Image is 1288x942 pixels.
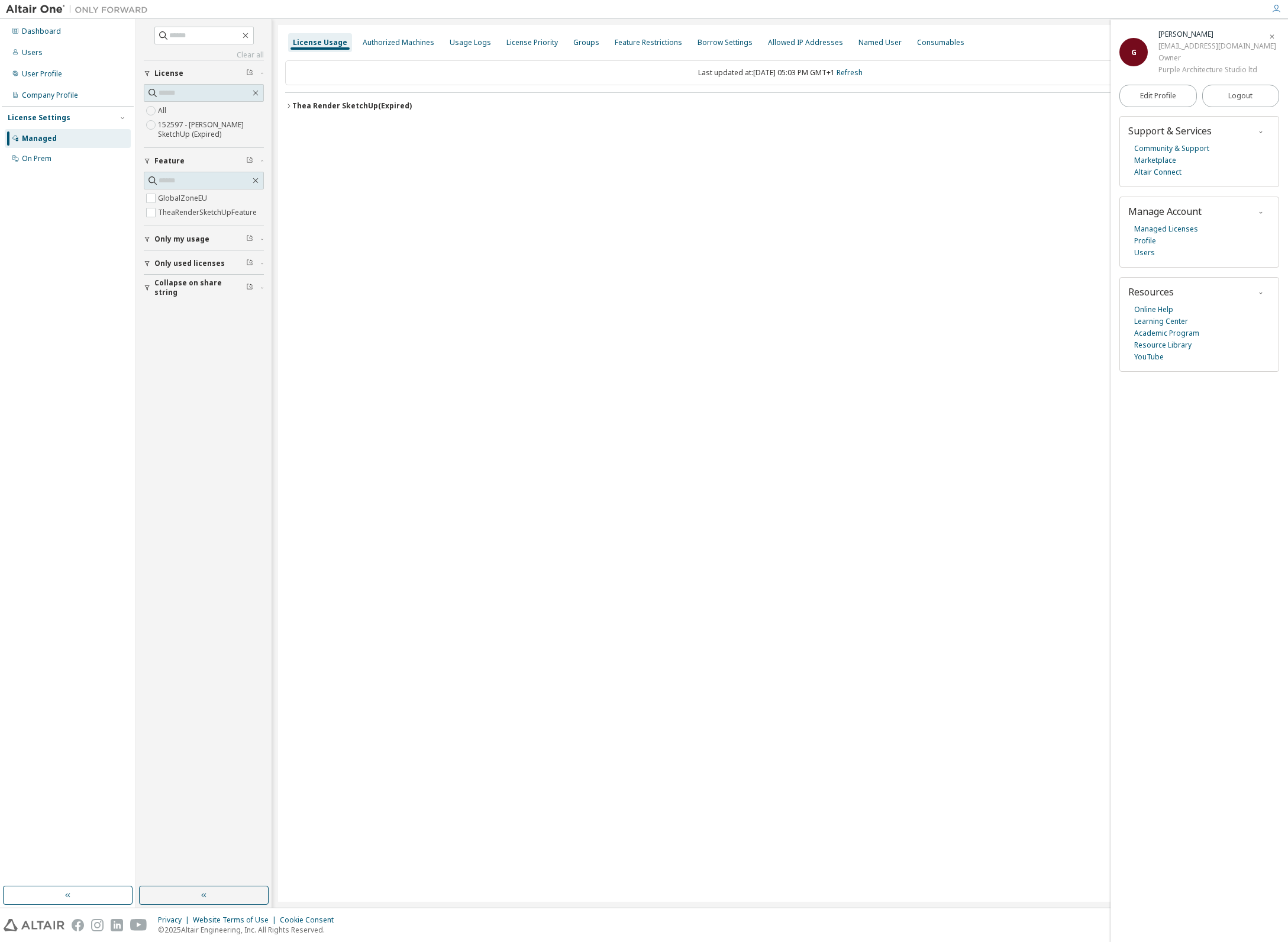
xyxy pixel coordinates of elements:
span: Only my usage [154,234,209,244]
a: YouTube [1134,351,1164,363]
label: All [158,104,169,118]
span: Clear filter [246,259,253,268]
button: Only my usage [144,226,264,252]
button: Only used licenses [144,250,264,277]
div: On Prem [22,154,51,163]
div: License Settings [8,113,70,123]
a: Marketplace [1134,155,1176,166]
div: Feature Restrictions [615,38,682,47]
span: Clear filter [246,156,253,166]
div: Users [22,48,43,57]
div: Named User [858,38,902,47]
div: Managed [22,134,57,143]
span: License [154,69,183,78]
img: instagram.svg [91,919,104,931]
button: Thea Render SketchUp(Expired)License ID: 152597 [285,93,1275,119]
img: linkedin.svg [111,919,123,931]
div: Dashboard [22,27,61,36]
a: Online Help [1134,304,1173,316]
div: Purple Architecture Studio ltd [1158,64,1276,76]
a: Edit Profile [1119,85,1197,107]
div: Cookie Consent [280,915,341,925]
button: License [144,60,264,86]
div: Allowed IP Addresses [768,38,843,47]
span: Collapse on share string [154,278,246,297]
div: Authorized Machines [363,38,434,47]
div: Borrow Settings [698,38,753,47]
div: Groups [573,38,599,47]
span: Clear filter [246,234,253,244]
button: Logout [1202,85,1280,107]
a: Learning Center [1134,316,1188,327]
a: Academic Program [1134,327,1199,339]
a: Managed Licenses [1134,223,1198,235]
button: Collapse on share string [144,275,264,301]
img: altair_logo.svg [4,919,64,931]
label: 152597 - [PERSON_NAME] SketchUp (Expired) [158,118,264,142]
span: Clear filter [246,69,253,78]
div: Company Profile [22,91,78,100]
span: Only used licenses [154,259,225,268]
a: Profile [1134,235,1156,247]
span: G [1131,47,1137,57]
div: Consumables [917,38,964,47]
img: facebook.svg [72,919,84,931]
div: Website Terms of Use [193,915,280,925]
span: Logout [1228,90,1253,102]
div: Privacy [158,915,193,925]
div: Last updated at: [DATE] 05:03 PM GMT+1 [285,60,1275,85]
img: youtube.svg [130,919,147,931]
span: Support & Services [1128,124,1212,137]
span: Resources [1128,285,1174,298]
span: Edit Profile [1140,91,1176,101]
label: TheaRenderSketchUpFeature [158,205,259,220]
span: Manage Account [1128,205,1202,218]
a: Altair Connect [1134,166,1182,178]
div: License Usage [293,38,347,47]
a: Clear all [144,50,264,60]
div: Thea Render SketchUp (Expired) [292,101,412,111]
img: Altair One [6,4,154,15]
a: Resource Library [1134,339,1192,351]
span: Clear filter [246,283,253,292]
a: Users [1134,247,1155,259]
label: GlobalZoneEU [158,191,209,205]
p: © 2025 Altair Engineering, Inc. All Rights Reserved. [158,925,341,935]
div: [EMAIL_ADDRESS][DOMAIN_NAME] [1158,40,1276,52]
button: Feature [144,148,264,174]
div: User Profile [22,69,62,79]
span: Feature [154,156,185,166]
div: Usage Logs [450,38,491,47]
div: Owner [1158,52,1276,64]
div: Gianluca Neale [1158,28,1276,40]
div: License Priority [506,38,558,47]
a: Refresh [837,67,863,78]
a: Community & Support [1134,143,1209,155]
